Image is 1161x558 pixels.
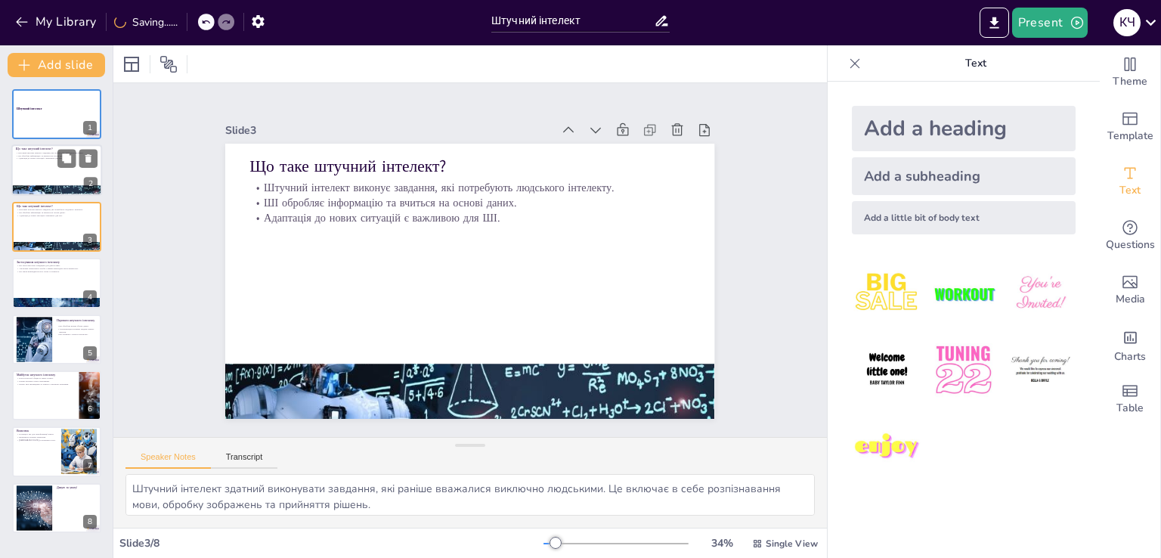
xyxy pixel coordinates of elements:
[17,268,97,271] p: Автономні транспортні засоби є іншим прикладом застосування ШІ.
[8,53,105,77] button: Add slide
[125,474,815,516] textarea: Штучний інтелект здатний виконувати завдання, які раніше вважалися виключно людськими. Це включає...
[12,89,101,139] div: 1
[57,333,97,336] p: ШІ покращує точність прогнозів.
[17,107,42,111] strong: Штучний інтелект
[84,178,98,191] div: 2
[17,270,97,273] p: ШІ також впроваджується в освіті та розвагах.
[1113,73,1147,90] span: Theme
[1100,263,1160,318] div: Add images, graphics, shapes or video
[83,402,97,416] div: 6
[119,536,543,550] div: Slide 3 / 8
[17,265,97,268] p: ШІ застосовується в медицині для діагностики.
[276,120,547,485] p: Штучний інтелект виконує завдання, які потребують людського інтелекту.
[11,10,103,34] button: My Library
[17,209,97,212] p: Штучний інтелект виконує завдання, які потребують людського інтелекту.
[12,258,101,308] div: 4
[852,259,922,329] img: 1.jpeg
[12,202,101,252] div: 3
[17,377,75,380] p: Нові технології обіцяють зміни в житті.
[852,157,1076,195] div: Add a subheading
[125,452,211,469] button: Speaker Notes
[79,150,98,168] button: Delete Slide
[1113,9,1141,36] div: К Ч
[57,318,97,322] p: Переваги штучного інтелекту
[1119,182,1141,199] span: Text
[57,324,97,327] p: ШІ обробляє великі обсяги даних.
[17,204,97,209] p: Що таке штучний інтелект?
[16,152,98,155] p: Штучний інтелект виконує завдання, які потребують людського інтелекту.
[301,102,572,467] p: Адаптація до нових ситуацій є важливою для ШІ.
[1106,237,1155,253] span: Questions
[17,383,75,386] p: Баланс між інноваціями та етикою є критично важливим.
[704,536,740,550] div: 34 %
[17,260,97,265] p: Застосування штучного інтелекту
[11,145,102,197] div: 2
[928,259,998,329] img: 2.jpeg
[17,214,97,217] p: Адаптація до нових ситуацій є важливою для ШІ.
[256,130,534,500] p: Що таке штучний інтелект?
[852,106,1076,151] div: Add a heading
[1114,349,1146,365] span: Charts
[17,439,57,442] p: [DEMOGRAPHIC_DATA] та можливості ШІ.
[16,157,98,160] p: Адаптація до нових ситуацій є важливою для ШІ.
[17,380,75,383] p: Етичні питання стають важливими.
[1113,8,1141,38] button: К Ч
[1100,318,1160,372] div: Add charts and graphs
[928,335,998,405] img: 5.jpeg
[17,433,57,436] p: Потенціал ШІ для трансформації життя.
[1100,372,1160,426] div: Add a table
[1005,259,1076,329] img: 3.jpeg
[1116,291,1145,308] span: Media
[159,55,178,73] span: Position
[17,211,97,214] p: ШІ обробляє інформацію та вчиться на основі даних.
[1100,100,1160,154] div: Add ready made slides
[16,147,98,152] p: Що таке штучний інтелект?
[211,452,278,469] button: Transcript
[57,150,76,168] button: Duplicate Slide
[83,515,97,529] div: 8
[12,370,101,420] div: 6
[852,201,1076,234] div: Add a little bit of body text
[1100,209,1160,263] div: Get real-time input from your audience
[83,459,97,473] div: 7
[867,45,1085,82] p: Text
[491,10,654,32] input: Insert title
[852,335,922,405] img: 4.jpeg
[980,8,1009,38] button: Export to PowerPoint
[57,485,97,489] p: Дякую за увагу!
[766,538,818,550] span: Single View
[17,373,75,377] p: Майбутнє штучного інтелекту
[311,267,515,539] div: Slide 3
[119,52,144,76] div: Layout
[852,412,922,482] img: 7.jpeg
[1005,335,1076,405] img: 6.jpeg
[17,429,57,433] p: Висновок
[1116,400,1144,417] span: Table
[114,15,178,29] div: Saving......
[17,436,57,439] p: Важливість етичних міркувань.
[57,327,97,333] p: Автоматизація рутинних завдань знижує витрати.
[83,121,97,135] div: 1
[83,290,97,304] div: 4
[1012,8,1088,38] button: Present
[1100,154,1160,209] div: Add text boxes
[83,346,97,360] div: 5
[16,154,98,157] p: ШІ обробляє інформацію та вчиться на основі даних.
[288,111,559,476] p: ШІ обробляє інформацію та вчиться на основі даних.
[12,315,101,364] div: 5
[1100,45,1160,100] div: Change the overall theme
[12,483,101,533] div: 8
[1107,128,1153,144] span: Template
[12,426,101,476] div: 7
[83,234,97,247] div: 3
